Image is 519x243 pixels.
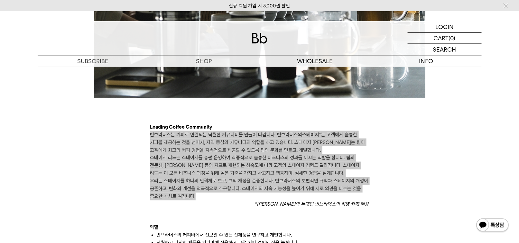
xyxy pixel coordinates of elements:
[229,3,290,9] a: 신규 회원 가입 시 3,000원 할인
[252,33,267,44] img: 로고
[433,44,456,55] p: SEARCH
[408,21,482,33] a: LOGIN
[449,33,456,44] p: (0)
[408,33,482,44] a: CART (0)
[435,21,454,32] p: LOGIN
[302,132,319,138] strong: 스테이지
[38,55,149,67] a: SUBSCRIBE
[149,55,260,67] a: SHOP
[434,33,449,44] p: CART
[260,55,371,67] p: WHOLESALE
[476,218,509,233] img: 카카오톡 채널 1:1 채팅 버튼
[255,201,369,207] i: *[PERSON_NAME]의 무대인 빈브라더스의 직영 카페 매장
[150,177,369,200] p: 우리는 스테이지를 하나의 인격체로 보고, 그의 개성을 존중합니다. 빈브라더스의 보편적인 규칙과 스테이지의 개성이 공존하고, 변화와 개선을 적극적으로 추구합니다. 스테이지의 지...
[150,131,369,154] p: 빈브라더스는 커피로 연결되는 탁월한 커뮤니티를 만들어 나갑니다. 빈브라더스의 *는 고객에게 훌륭한 커피를 제공하는 것을 넘어서, 지역 중심의 커뮤니티의 역할을 하고 있습니다....
[157,231,369,239] li: 빈브라더스의 커피바에서 선보일 수 있는 신제품을 연구하고 개발합니다.
[150,154,369,177] p: 스테이지 리드는 스테이지를 총괄 운영하여 최종적으로 훌륭한 비즈니스의 성과를 이끄는 역할을 합니다. 팀의 전문성, [PERSON_NAME] 등의 지표로 재현되는 성숙도에 따라...
[150,225,159,230] b: 역할
[150,124,212,130] b: Leading Coffee Community
[371,55,482,67] p: INFO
